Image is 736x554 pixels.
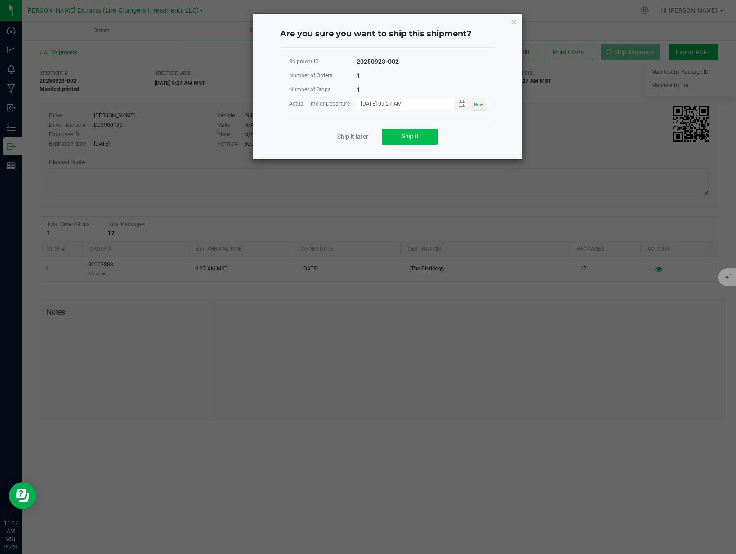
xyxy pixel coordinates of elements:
[357,84,360,95] div: 1
[382,129,438,145] button: Ship it
[357,70,360,81] div: 1
[357,98,445,109] input: MM/dd/yyyy HH:MM a
[474,102,483,107] span: Now
[289,56,357,67] div: Shipment ID
[289,70,357,81] div: Number of Orders
[289,84,357,95] div: Number of Stops
[401,133,419,140] span: Ship it
[454,98,472,109] span: Toggle popup
[337,132,368,141] a: Ship it later
[357,56,399,67] div: 20250923-002
[9,482,36,509] iframe: Resource center
[280,28,495,40] h4: Are you sure you want to ship this shipment?
[289,98,357,110] div: Actual Time of Departure
[510,16,517,27] button: Close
